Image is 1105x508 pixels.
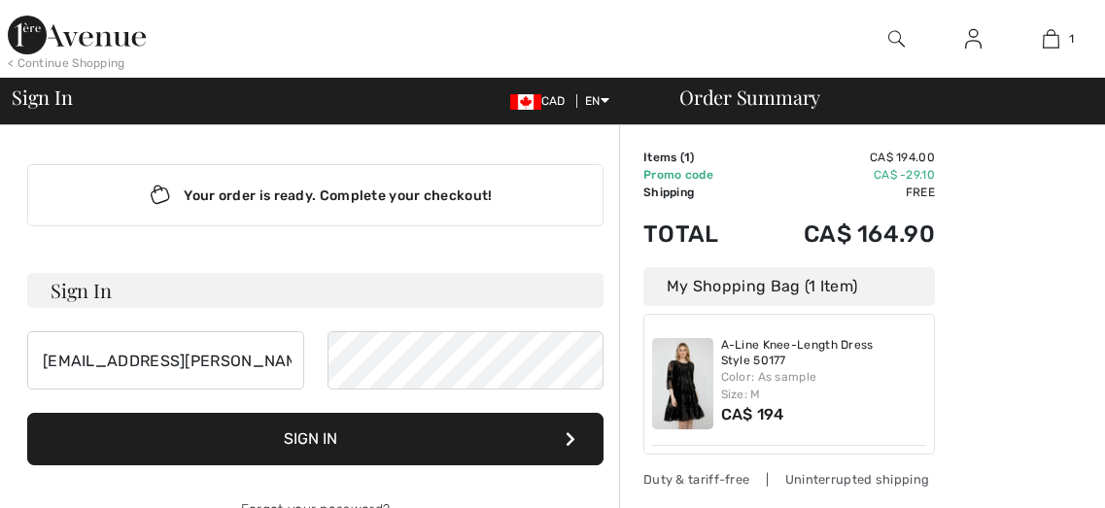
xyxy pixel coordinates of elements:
[643,149,749,166] td: Items ( )
[27,331,304,389] input: E-mail
[652,338,713,429] img: A-Line Knee-Length Dress Style 50177
[27,164,604,226] div: Your order is ready. Complete your checkout!
[749,184,935,201] td: Free
[1069,30,1074,48] span: 1
[643,267,935,306] div: My Shopping Bag (1 Item)
[749,149,935,166] td: CA$ 194.00
[643,166,749,184] td: Promo code
[888,27,905,51] img: search the website
[510,94,541,110] img: Canadian Dollar
[684,151,690,164] span: 1
[643,201,749,267] td: Total
[721,405,784,423] span: CA$ 194
[749,201,935,267] td: CA$ 164.90
[8,54,125,72] div: < Continue Shopping
[721,338,927,368] a: A-Line Knee-Length Dress Style 50177
[721,368,927,403] div: Color: As sample Size: M
[8,16,146,54] img: 1ère Avenue
[965,27,982,51] img: My Info
[656,87,1093,107] div: Order Summary
[643,184,749,201] td: Shipping
[1043,27,1059,51] img: My Bag
[749,166,935,184] td: CA$ -29.10
[12,87,72,107] span: Sign In
[1013,27,1088,51] a: 1
[27,413,604,465] button: Sign In
[585,94,609,108] span: EN
[643,470,935,489] div: Duty & tariff-free | Uninterrupted shipping
[27,273,604,308] h3: Sign In
[950,27,997,51] a: Sign In
[510,94,573,108] span: CAD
